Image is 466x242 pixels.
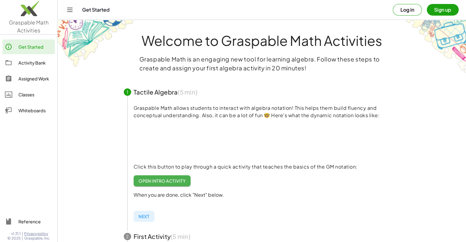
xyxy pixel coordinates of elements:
[18,107,52,114] div: Whiteboards
[2,39,55,54] a: Get Started
[18,43,52,50] div: Get Started
[124,233,131,240] div: 2
[2,71,55,86] a: Assigned Work
[134,104,400,119] p: Graspable Math allows students to interact with algebra notation! This helps them build fluency a...
[112,33,411,47] h1: Welcome to Graspable Math Activities
[2,214,55,229] a: Reference
[18,218,52,225] div: Reference
[18,75,52,82] div: Assigned Work
[116,82,407,102] button: 1Tactile Algebra(5 min)
[134,211,154,222] button: Next
[134,163,400,170] p: Click this button to play through a quick activity that teaches the basics of the GM notation:
[134,175,191,186] a: Open Intro Activity
[7,236,21,241] span: © 2025
[138,214,150,219] span: Next
[65,5,75,15] button: Toggle navigation
[9,19,49,34] span: Graspable Math Activities
[18,59,52,66] div: Activity Bank
[2,103,55,118] a: Whiteboards
[134,118,225,164] video: What is this? This is dynamic math notation. Dynamic math notation plays a central role in how Gr...
[138,178,186,184] span: Open Intro Activity
[24,231,50,236] a: Privacy policy
[22,231,23,236] span: |
[134,191,400,199] p: When you are done, click "Next" below.
[124,88,131,96] div: 1
[24,236,50,241] span: Graspable, Inc.
[139,55,385,73] p: Graspable Math is an engaging new tool for learning algebra. Follow these steps to create and ass...
[22,236,23,241] span: |
[11,231,21,236] span: v1.31.1
[393,4,422,16] button: Log in
[58,19,134,68] img: get-started-bg-ul-Ceg4j33I.png
[427,4,459,16] button: Sign up
[2,55,55,70] a: Activity Bank
[2,87,55,102] a: Classes
[18,91,52,98] div: Classes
